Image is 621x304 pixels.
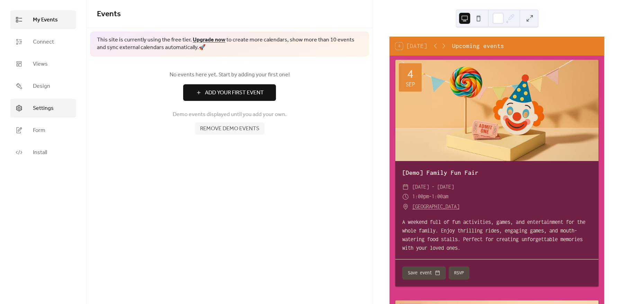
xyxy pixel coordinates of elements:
a: Form [10,121,76,140]
button: RSVP [449,266,469,279]
div: A weekend full of fun activities, games, and entertainment for the whole family. Enjoy thrilling ... [395,218,598,253]
span: Install [33,149,47,157]
a: [GEOGRAPHIC_DATA] [412,202,459,212]
span: Add Your First Event [205,89,264,97]
span: 1:00am [432,192,448,202]
button: Add Your First Event [183,84,276,101]
a: Design [10,77,76,95]
a: Add Your First Event [97,84,362,101]
span: Form [33,126,45,135]
span: This site is currently using the free tier. to create more calendars, show more than 10 events an... [97,36,362,52]
span: Events [97,7,121,22]
a: Connect [10,32,76,51]
span: Demo events displayed until you add your own. [173,111,287,119]
div: ​ [402,182,409,192]
span: Settings [33,104,54,113]
div: Upcoming events [452,41,504,51]
span: - [429,192,432,202]
a: Views [10,55,76,73]
span: [DATE] - [DATE] [412,182,454,192]
div: [Demo] Family Fun Fair [395,168,598,178]
div: ​ [402,202,409,212]
div: ​ [402,192,409,202]
span: No events here yet. Start by adding your first one! [97,71,362,79]
a: Settings [10,99,76,117]
div: 4 [407,67,413,80]
span: Remove demo events [200,125,259,133]
a: Install [10,143,76,162]
button: Save event [402,266,446,279]
span: Connect [33,38,54,46]
button: Remove demo events [195,122,264,135]
div: Sep [406,81,415,87]
a: My Events [10,10,76,29]
span: Design [33,82,50,91]
span: Views [33,60,48,68]
a: Upgrade now [193,35,225,45]
span: My Events [33,16,58,24]
span: 1:00pm [412,192,429,202]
